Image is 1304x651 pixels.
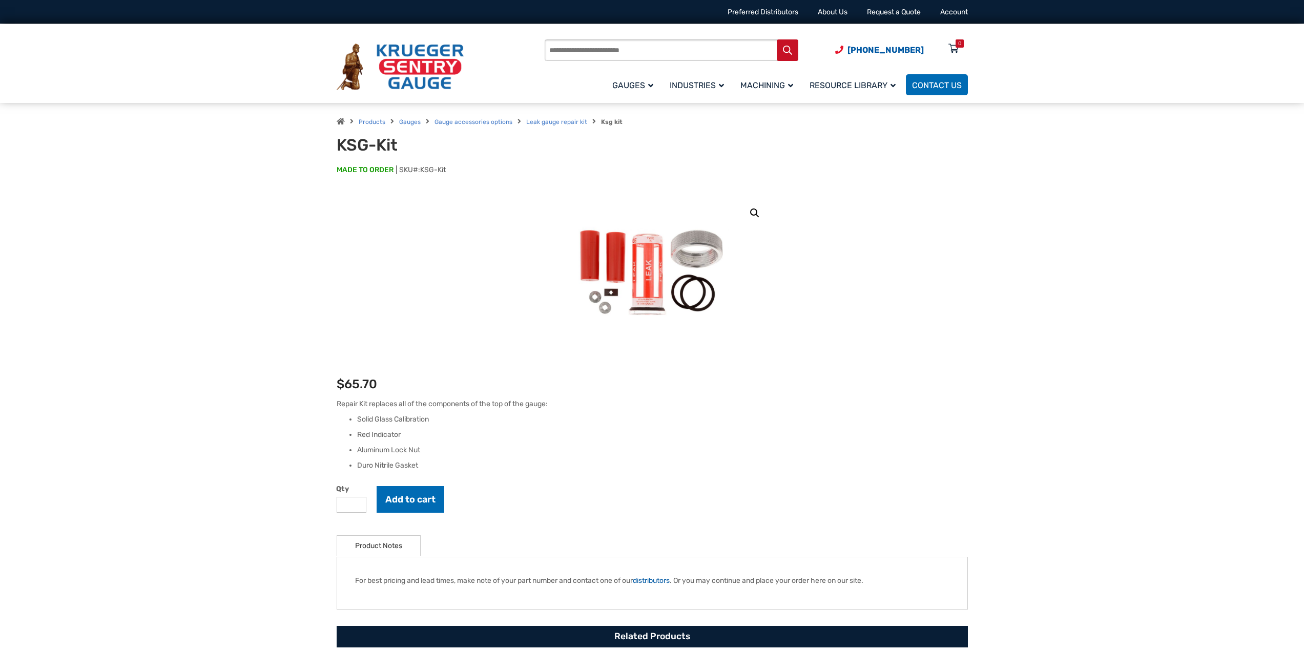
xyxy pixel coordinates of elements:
p: For best pricing and lead times, make note of your part number and contact one of our . Or you ma... [355,575,949,586]
p: Repair Kit replaces all of the components of the top of the gauge: [337,398,968,409]
span: KSG-Kit [420,165,446,174]
li: Duro Nitrile Gasket [357,460,968,471]
a: Machining [734,73,803,97]
li: Aluminum Lock Nut [357,445,968,455]
a: Preferred Distributors [728,8,798,16]
h1: KSG-Kit [337,135,589,155]
a: Industries [664,73,734,97]
span: Machining [740,80,793,90]
a: Gauge accessories options [434,118,512,125]
a: Products [359,118,385,125]
li: Solid Glass Calibration [357,414,968,425]
a: Request a Quote [867,8,921,16]
a: Leak gauge repair kit [526,118,587,125]
strong: Ksg kit [601,118,623,125]
a: Product Notes [355,536,402,556]
a: Gauges [399,118,421,125]
h2: Related Products [337,626,968,647]
span: MADE TO ORDER [337,165,394,175]
span: Resource Library [810,80,896,90]
a: Resource Library [803,73,906,97]
span: SKU#: [396,165,446,174]
a: About Us [818,8,847,16]
li: Red Indicator [357,430,968,440]
a: distributors [633,576,670,585]
span: Gauges [612,80,653,90]
a: Contact Us [906,74,968,95]
img: Krueger Sentry Gauge [337,44,464,91]
a: Account [940,8,968,16]
span: Industries [670,80,724,90]
span: Contact Us [912,80,962,90]
span: [PHONE_NUMBER] [847,45,924,55]
input: Product quantity [337,497,366,513]
button: Add to cart [377,486,444,513]
a: Gauges [606,73,664,97]
bdi: 65.70 [337,377,377,391]
a: Phone Number (920) 434-8860 [835,44,924,56]
span: $ [337,377,344,391]
div: 0 [958,39,961,48]
a: View full-screen image gallery [746,204,764,222]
